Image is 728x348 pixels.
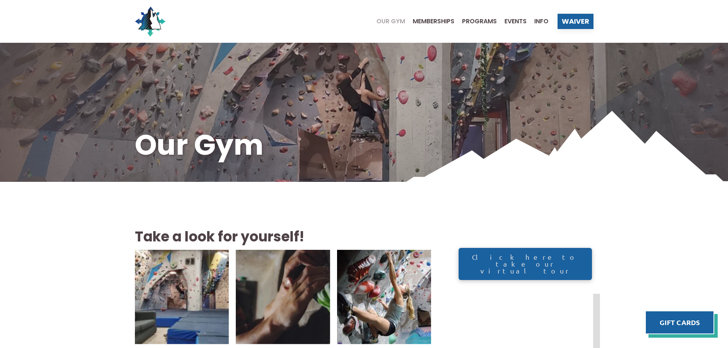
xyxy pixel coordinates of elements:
img: North Wall Logo [135,6,165,37]
a: Programs [454,18,497,24]
span: Waiver [562,18,589,25]
a: Info [527,18,548,24]
span: Programs [462,18,497,24]
span: Our Gym [376,18,405,24]
a: Click here to take our virtual tour [459,248,592,280]
h2: Take a look for yourself! [135,227,431,246]
a: Memberships [405,18,454,24]
span: Memberships [413,18,454,24]
a: Waiver [558,14,593,29]
a: Our Gym [369,18,405,24]
span: Click here to take our virtual tour [467,254,584,274]
a: Events [497,18,527,24]
span: Info [534,18,548,24]
span: Events [504,18,527,24]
